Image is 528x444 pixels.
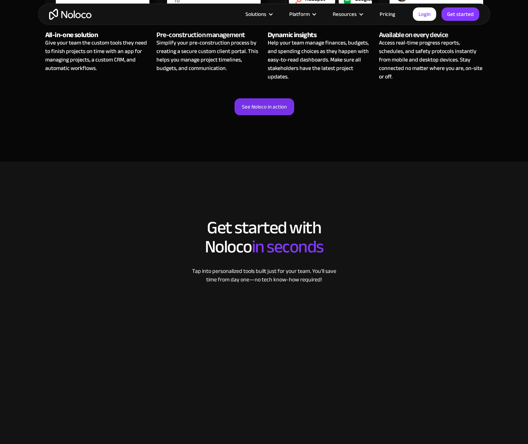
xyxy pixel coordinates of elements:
div: Solutions [245,10,266,19]
div: Resources [333,10,357,19]
a: home [49,9,91,20]
span: in seconds [252,230,324,263]
a: Login [413,7,436,21]
a: See Noloco in action [234,98,294,115]
div: Give your team the custom tools they need to finish projects on time with an app for managing pro... [45,39,149,72]
div: Platform [289,10,310,19]
a: Pricing [371,10,404,19]
div: Resources [324,10,371,19]
strong: All-in-one solution [45,28,98,41]
strong: Dynamic insights [268,28,316,41]
div: Simplify your pre-construction process by creating a secure custom client portal. This helps you ... [156,39,261,72]
div: Access real-time progress reports, schedules, and safety protocols instantly from mobile and desk... [379,39,483,81]
strong: See Noloco in action [242,102,286,111]
h2: Get started with Noloco [45,218,483,256]
div: Solutions [237,10,280,19]
div: Available on every device [379,31,483,39]
div: Tap into personalized tools built just for your team. You'll save time from day one—no tech know-... [45,267,483,284]
div: Help your team manage finances, budgets, and spending choices as they happen with easy-to-read da... [268,39,372,81]
div: Pre-construction management [156,31,261,39]
a: Get started [441,7,479,21]
div: Platform [280,10,324,19]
